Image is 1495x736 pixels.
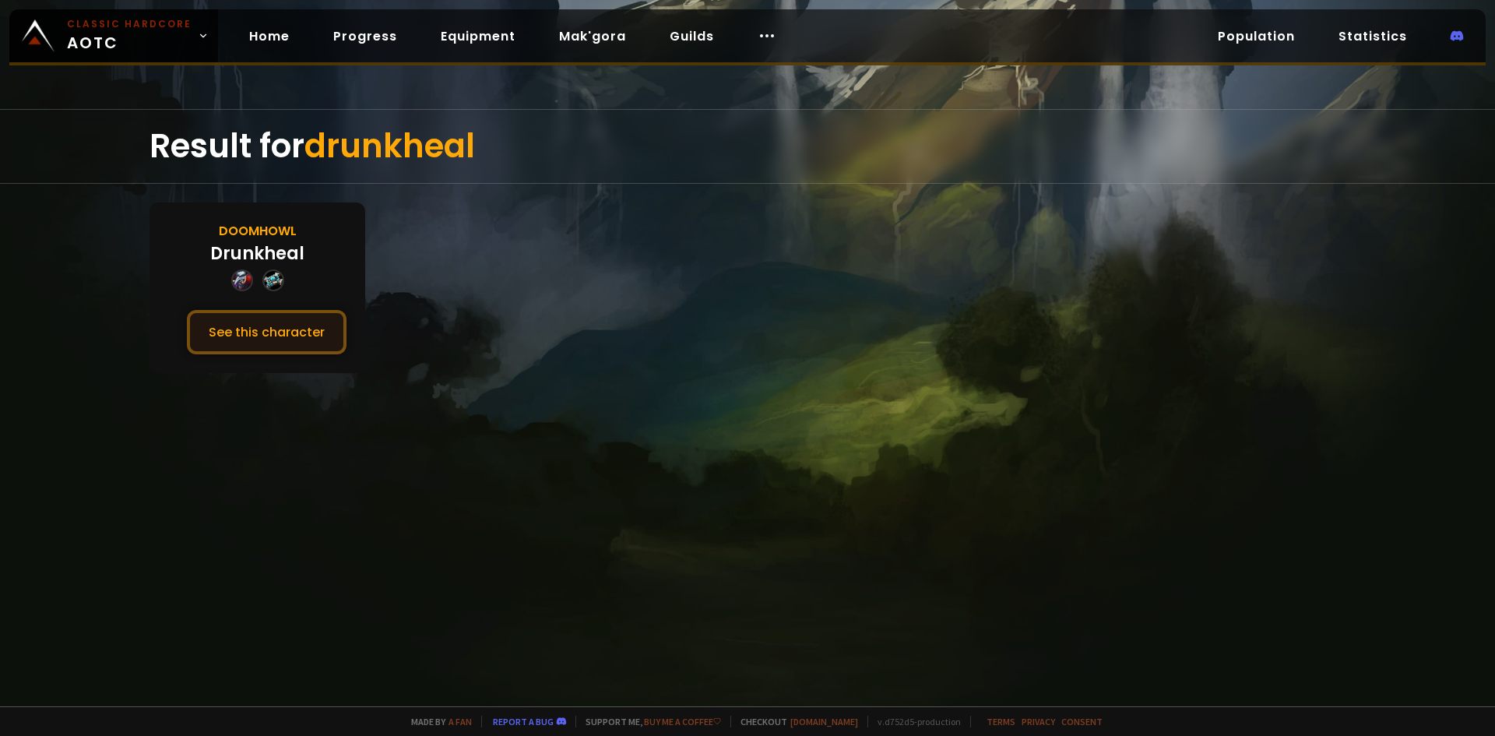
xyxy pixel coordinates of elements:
span: Made by [402,716,472,727]
a: Population [1205,20,1307,52]
div: Result for [149,110,1345,183]
a: Guilds [657,20,726,52]
a: Home [237,20,302,52]
a: Equipment [428,20,528,52]
a: Privacy [1022,716,1055,727]
a: Statistics [1326,20,1419,52]
a: Consent [1061,716,1103,727]
button: See this character [187,310,346,354]
div: Drunkheal [210,241,304,266]
span: Checkout [730,716,858,727]
a: Report a bug [493,716,554,727]
span: v. d752d5 - production [867,716,961,727]
span: drunkheal [304,123,475,169]
span: Support me, [575,716,721,727]
a: Terms [987,716,1015,727]
a: a fan [448,716,472,727]
small: Classic Hardcore [67,17,192,31]
a: [DOMAIN_NAME] [790,716,858,727]
div: Doomhowl [219,221,297,241]
a: Progress [321,20,410,52]
a: Classic HardcoreAOTC [9,9,218,62]
a: Buy me a coffee [644,716,721,727]
a: Mak'gora [547,20,638,52]
span: AOTC [67,17,192,55]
